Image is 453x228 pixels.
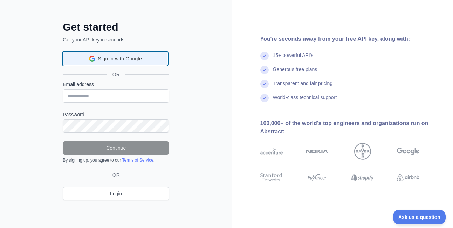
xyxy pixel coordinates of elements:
[63,111,169,118] label: Password
[260,35,442,43] div: You're seconds away from your free API key, along with:
[306,143,328,160] img: nokia
[63,52,168,66] div: Sign in with Google
[107,71,125,78] span: OR
[110,171,123,178] span: OR
[260,94,269,102] img: check mark
[98,55,142,63] span: Sign in with Google
[397,172,419,183] img: airbnb
[273,80,333,94] div: Transparent and fair pricing
[273,66,317,80] div: Generous free plans
[260,66,269,74] img: check mark
[63,141,169,155] button: Continue
[260,52,269,60] img: check mark
[63,157,169,163] div: By signing up, you agree to our .
[306,172,328,183] img: payoneer
[260,143,283,160] img: accenture
[260,172,283,183] img: stanford university
[273,52,314,66] div: 15+ powerful API's
[273,94,337,108] div: World-class technical support
[393,210,446,224] iframe: Toggle Customer Support
[63,21,169,33] h2: Get started
[63,187,169,200] a: Login
[397,143,419,160] img: google
[122,158,153,163] a: Terms of Service
[354,143,371,160] img: bayer
[260,119,442,136] div: 100,000+ of the world's top engineers and organizations run on Abstract:
[63,81,169,88] label: Email address
[351,172,374,183] img: shopify
[63,36,169,43] p: Get your API key in seconds
[260,80,269,88] img: check mark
